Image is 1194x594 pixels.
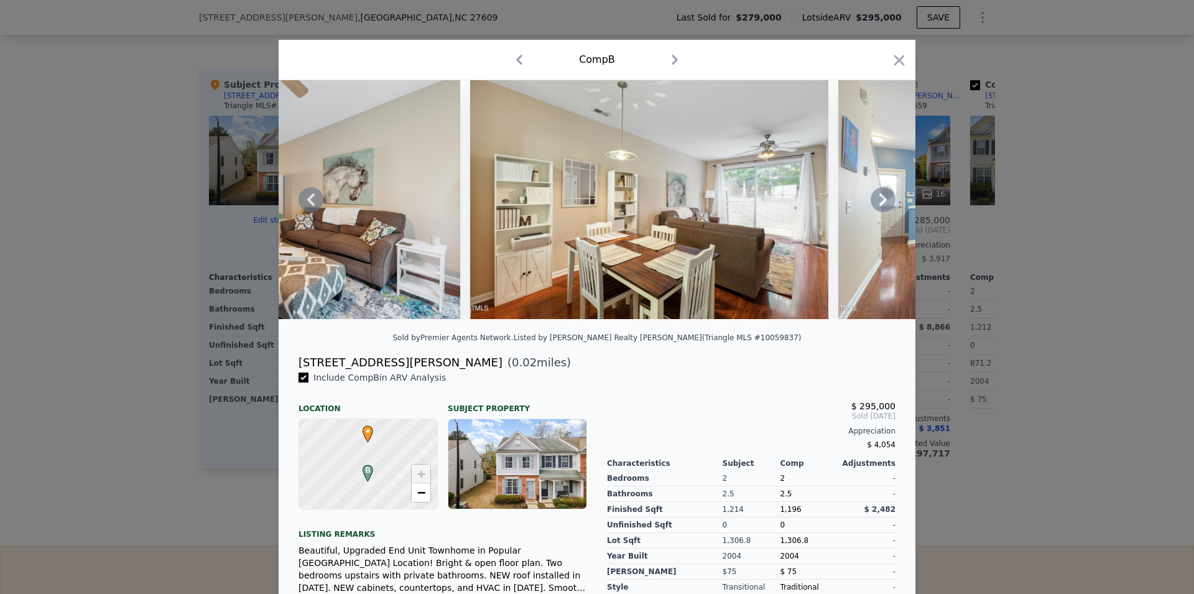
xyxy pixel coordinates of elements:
div: Bedrooms [607,471,723,486]
div: - [838,549,895,564]
a: Zoom in [412,465,430,483]
div: Year Built [607,549,723,564]
span: 1,306.8 [780,536,808,545]
span: 0.02 [512,356,537,369]
span: B [359,465,376,476]
span: Sold [DATE] [607,411,895,421]
div: Subject [723,458,780,468]
div: [PERSON_NAME] [607,564,723,580]
div: Finished Sqft [607,502,723,517]
div: Characteristics [607,458,723,468]
div: Location [298,394,438,414]
span: $ 2,482 [864,505,895,514]
div: 2.5 [723,486,780,502]
span: ( miles) [502,354,571,371]
div: - [838,517,895,533]
div: Adjustments [838,458,895,468]
div: Appreciation [607,426,895,436]
div: Sold by Premier Agents Network . [392,333,513,342]
div: 2 [723,471,780,486]
div: Comp [780,458,838,468]
div: 2.5 [780,486,838,502]
span: • [359,422,376,440]
div: 1,214 [723,502,780,517]
span: $ 295,000 [851,401,895,411]
span: 2 [780,474,785,483]
div: • [359,425,367,433]
div: 0 [723,517,780,533]
div: Comp B [579,52,615,67]
span: + [417,466,425,481]
div: Beautiful, Upgraded End Unit Townhome in Popular [GEOGRAPHIC_DATA] Location! Bright & open floor ... [298,544,587,594]
div: - [838,564,895,580]
span: Include Comp B in ARV Analysis [308,373,451,383]
span: 1,196 [780,505,801,514]
div: $75 [723,564,780,580]
div: 2004 [780,549,838,564]
img: Property Img [470,80,828,319]
div: - [838,471,895,486]
div: - [838,486,895,502]
div: Listing remarks [298,519,587,539]
span: $ 75 [780,567,797,576]
div: Unfinished Sqft [607,517,723,533]
span: − [417,485,425,500]
div: 1,306.8 [723,533,780,549]
div: - [838,533,895,549]
div: Listed by [PERSON_NAME] Realty [PERSON_NAME] (Triangle MLS #10059837) [514,333,802,342]
div: Subject Property [448,394,587,414]
div: 2004 [723,549,780,564]
span: 0 [780,521,785,529]
span: $ 4,054 [867,440,895,449]
div: Lot Sqft [607,533,723,549]
div: B [359,465,367,472]
div: Bathrooms [607,486,723,502]
a: Zoom out [412,483,430,502]
div: [STREET_ADDRESS][PERSON_NAME] [298,354,502,371]
img: Property Img [102,80,460,319]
